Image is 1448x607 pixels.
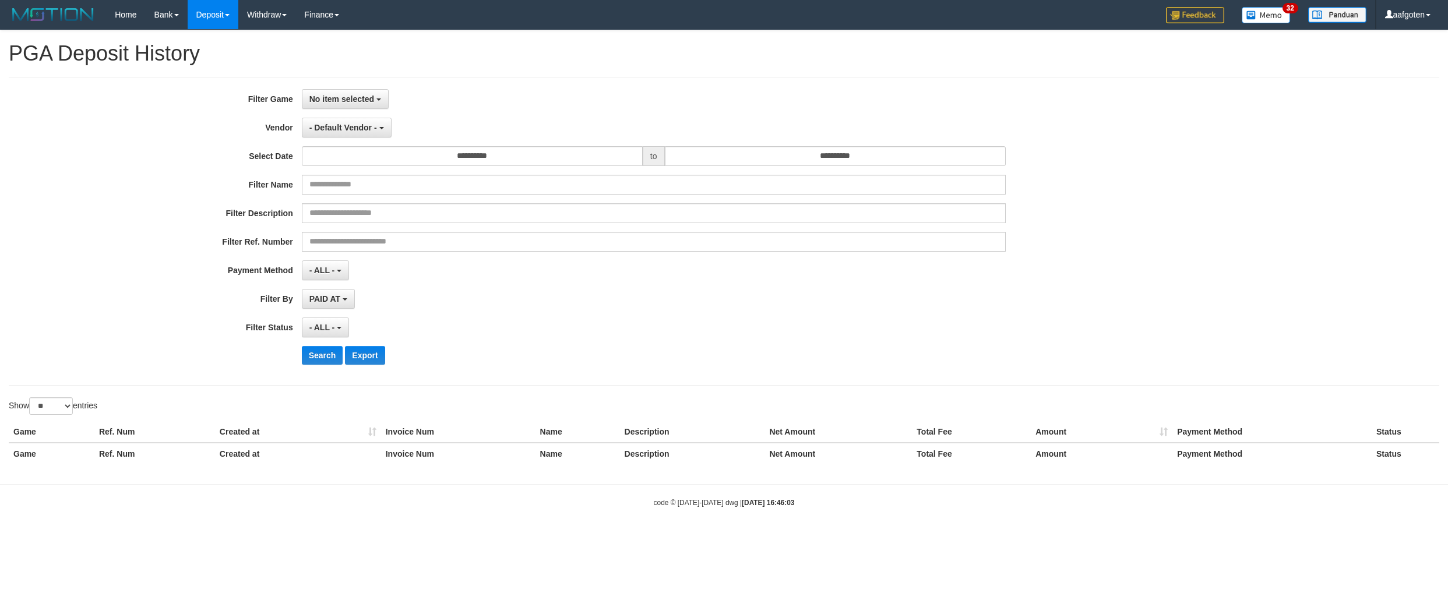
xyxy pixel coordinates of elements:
[94,421,215,443] th: Ref. Num
[302,346,343,365] button: Search
[302,260,349,280] button: - ALL -
[742,499,794,507] strong: [DATE] 16:46:03
[1166,7,1224,23] img: Feedback.jpg
[345,346,385,365] button: Export
[1283,3,1298,13] span: 32
[9,443,94,464] th: Game
[912,421,1031,443] th: Total Fee
[654,499,795,507] small: code © [DATE]-[DATE] dwg |
[1308,7,1366,23] img: panduan.png
[9,421,94,443] th: Game
[302,317,349,337] button: - ALL -
[309,266,335,275] span: - ALL -
[9,42,1439,65] h1: PGA Deposit History
[309,94,374,104] span: No item selected
[302,89,389,109] button: No item selected
[1172,421,1372,443] th: Payment Method
[215,443,381,464] th: Created at
[94,443,215,464] th: Ref. Num
[1242,7,1291,23] img: Button%20Memo.svg
[9,397,97,415] label: Show entries
[9,6,97,23] img: MOTION_logo.png
[764,421,912,443] th: Net Amount
[1031,443,1172,464] th: Amount
[1172,443,1372,464] th: Payment Method
[620,421,765,443] th: Description
[381,421,535,443] th: Invoice Num
[1031,421,1172,443] th: Amount
[309,323,335,332] span: - ALL -
[302,118,392,137] button: - Default Vendor -
[764,443,912,464] th: Net Amount
[535,443,620,464] th: Name
[1372,443,1439,464] th: Status
[912,443,1031,464] th: Total Fee
[620,443,765,464] th: Description
[215,421,381,443] th: Created at
[1372,421,1439,443] th: Status
[643,146,665,166] span: to
[302,289,355,309] button: PAID AT
[29,397,73,415] select: Showentries
[535,421,620,443] th: Name
[309,123,377,132] span: - Default Vendor -
[381,443,535,464] th: Invoice Num
[309,294,340,303] span: PAID AT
